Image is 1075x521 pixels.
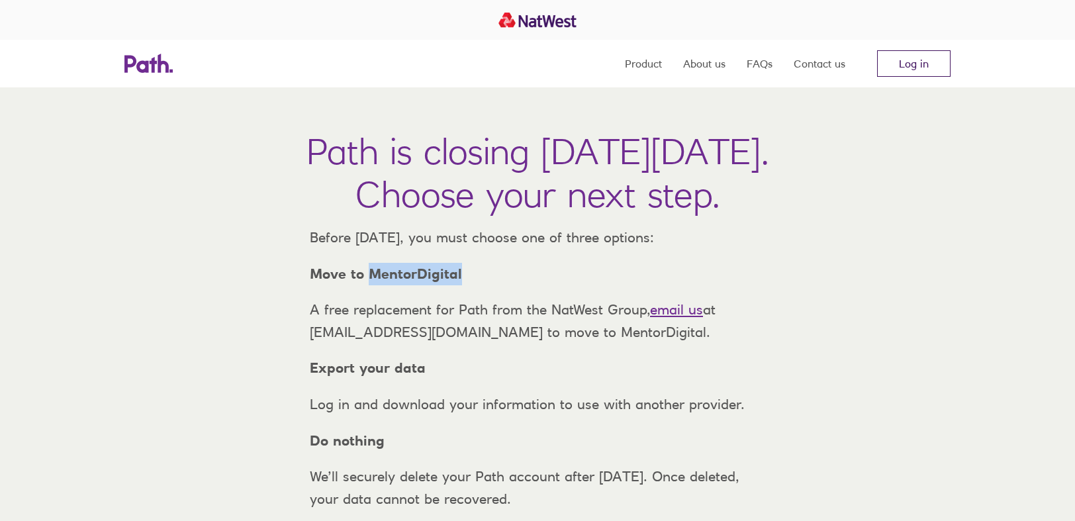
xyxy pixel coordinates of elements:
p: A free replacement for Path from the NatWest Group, at [EMAIL_ADDRESS][DOMAIN_NAME] to move to Me... [299,299,776,343]
a: Log in [877,50,951,77]
p: Log in and download your information to use with another provider. [299,393,776,416]
strong: Move to MentorDigital [310,265,462,282]
strong: Export your data [310,359,426,376]
a: Product [625,40,662,87]
p: We’ll securely delete your Path account after [DATE]. Once deleted, your data cannot be recovered. [299,465,776,510]
a: About us [683,40,725,87]
a: email us [650,301,703,318]
h1: Path is closing [DATE][DATE]. Choose your next step. [306,130,769,216]
strong: Do nothing [310,432,385,449]
a: Contact us [794,40,845,87]
p: Before [DATE], you must choose one of three options: [299,226,776,249]
a: FAQs [747,40,772,87]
